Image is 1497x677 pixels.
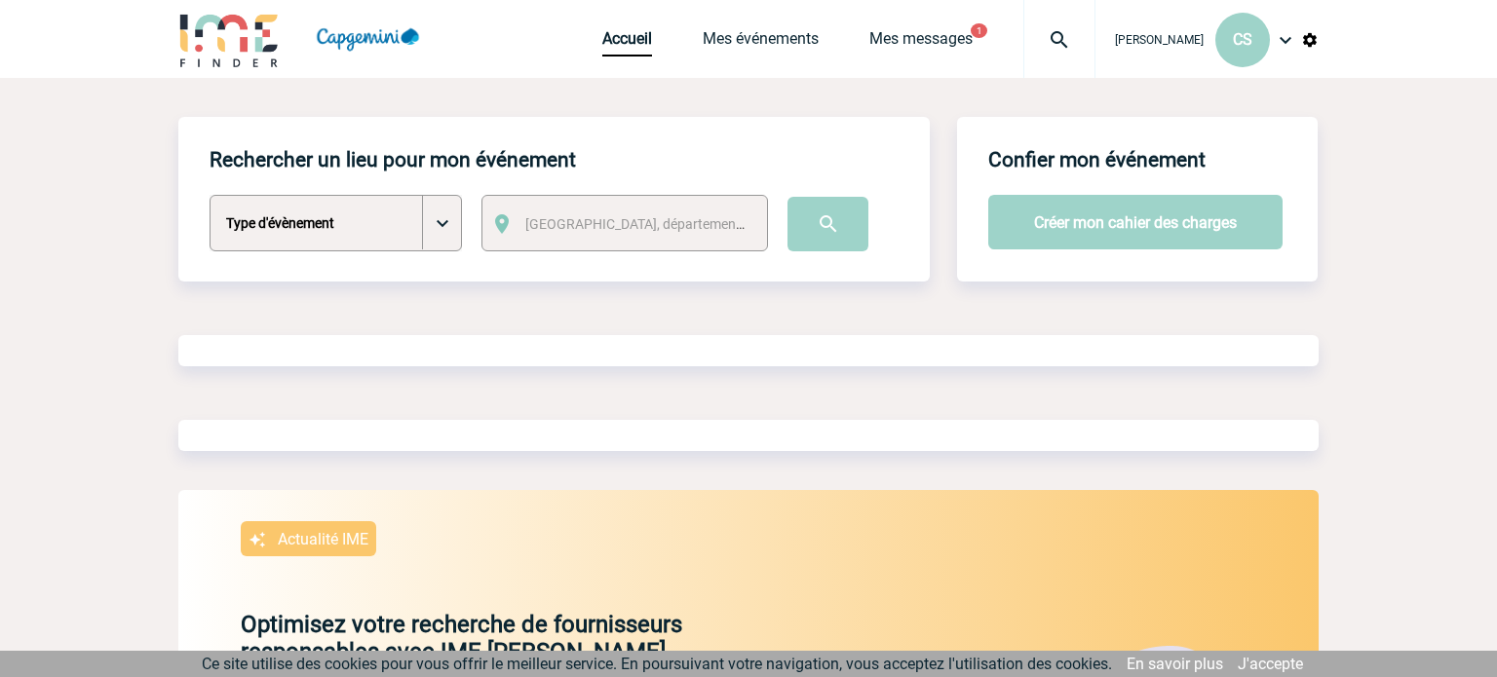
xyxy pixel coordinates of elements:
span: CS [1233,30,1252,49]
h4: Rechercher un lieu pour mon événement [210,148,576,171]
span: [PERSON_NAME] [1115,33,1204,47]
input: Submit [787,197,868,251]
button: 1 [971,23,987,38]
button: Créer mon cahier des charges [988,195,1283,249]
span: Ce site utilise des cookies pour vous offrir le meilleur service. En poursuivant votre navigation... [202,655,1112,673]
a: J'accepte [1238,655,1303,673]
h4: Confier mon événement [988,148,1206,171]
img: IME-Finder [178,12,280,67]
a: Mes événements [703,29,819,56]
a: Mes messages [869,29,973,56]
p: Optimisez votre recherche de fournisseurs responsables avec IME [PERSON_NAME] [178,611,825,665]
a: En savoir plus [1127,655,1223,673]
span: [GEOGRAPHIC_DATA], département, région... [525,216,796,232]
a: Accueil [602,29,652,56]
p: Actualité IME [278,530,368,548]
